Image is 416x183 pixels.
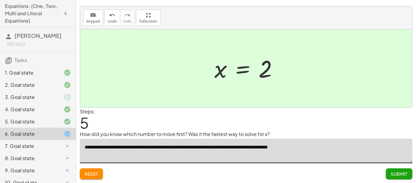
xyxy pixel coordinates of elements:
[120,9,135,26] button: redoredo
[125,12,130,19] i: redo
[83,9,103,26] button: keyboardkeypad
[5,167,54,174] div: 9. Goal state
[85,171,98,177] span: Reset
[5,81,54,89] div: 2. Goal state
[80,130,412,138] p: How did you know which number to move first? Was it the fastest way to solve for x?
[80,108,95,115] label: Steps:
[64,118,71,125] i: Task finished and correct.
[139,19,157,24] span: fullscreen
[86,19,100,24] span: keypad
[64,167,71,174] i: Task not started.
[5,69,54,76] div: 1. Goal state
[64,155,71,162] i: Task not started.
[15,32,62,39] span: [PERSON_NAME]
[64,142,71,150] i: Task not started.
[5,93,54,101] div: 3. Goal state
[15,57,27,63] span: Tasks
[104,9,120,26] button: undoundo
[5,155,54,162] div: 8. Goal state
[5,118,54,125] div: 5. Goal state
[90,12,96,19] i: keyboard
[5,142,54,150] div: 7. Goal state
[64,93,71,101] i: Task finished and part of it marked as correct.
[5,2,60,24] h4: Equations: (One, Two, Multi and Literal Equations)
[136,9,160,26] button: fullscreen
[5,130,54,137] div: 6. Goal state
[80,168,103,179] button: Reset
[123,19,132,24] span: redo
[5,106,54,113] div: 4. Goal state
[109,12,115,19] i: undo
[64,81,71,89] i: Task finished and correct.
[386,168,412,179] button: Submit
[64,69,71,76] i: Task finished and correct.
[80,113,89,132] span: 5
[391,171,407,177] span: Submit
[64,130,71,137] i: Task started.
[64,106,71,113] i: Task finished and correct.
[108,19,117,24] span: undo
[7,40,71,46] div: Not you?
